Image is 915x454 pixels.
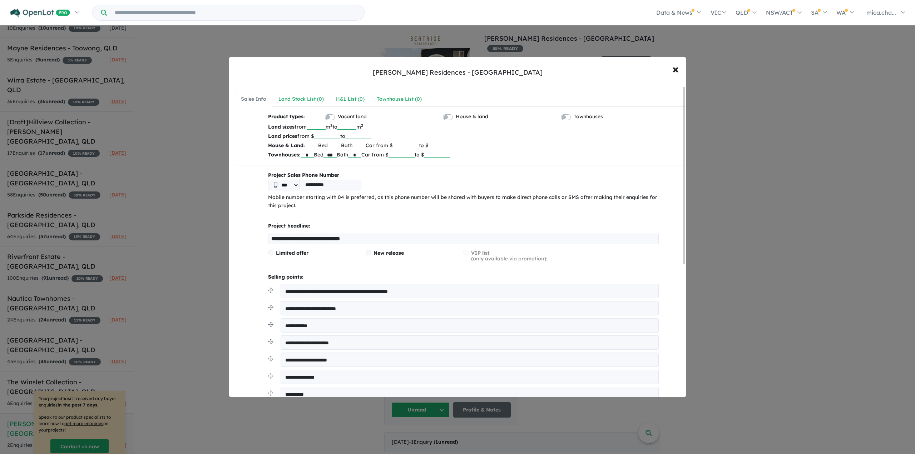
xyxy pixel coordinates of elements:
b: Townhouses: [268,151,301,158]
img: Openlot PRO Logo White [10,9,70,18]
img: drag.svg [268,356,273,361]
div: [PERSON_NAME] Residences - [GEOGRAPHIC_DATA] [373,68,543,77]
span: New release [374,250,404,256]
img: drag.svg [268,322,273,327]
div: Land Stock List ( 0 ) [278,95,324,104]
b: House & Land: [268,142,305,149]
label: Townhouses [574,113,603,121]
p: Project headline: [268,222,659,230]
span: mica.cha... [866,9,896,16]
b: Product types: [268,113,305,122]
p: Selling points: [268,273,659,281]
b: Land prices [268,133,297,139]
sup: 2 [330,123,332,128]
p: Bed Bath Car from $ to $ [268,150,659,159]
p: from m to m [268,122,659,131]
div: Sales Info [241,95,266,104]
div: H&L List ( 0 ) [336,95,365,104]
img: drag.svg [268,373,273,379]
label: House & land [456,113,488,121]
img: drag.svg [268,305,273,310]
span: Limited offer [276,250,308,256]
img: drag.svg [268,288,273,293]
div: Townhouse List ( 0 ) [377,95,422,104]
b: Land sizes [268,124,295,130]
img: drag.svg [268,339,273,344]
p: Bed Bath Car from $ to $ [268,141,659,150]
p: from $ to [268,131,659,141]
input: Try estate name, suburb, builder or developer [108,5,363,20]
span: × [672,61,679,76]
img: drag.svg [268,390,273,396]
label: Vacant land [338,113,367,121]
b: Project Sales Phone Number [268,171,659,180]
img: Phone icon [274,182,277,188]
p: Mobile number starting with 04 is preferred, as this phone number will be shared with buyers to m... [268,193,659,210]
sup: 2 [361,123,363,128]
